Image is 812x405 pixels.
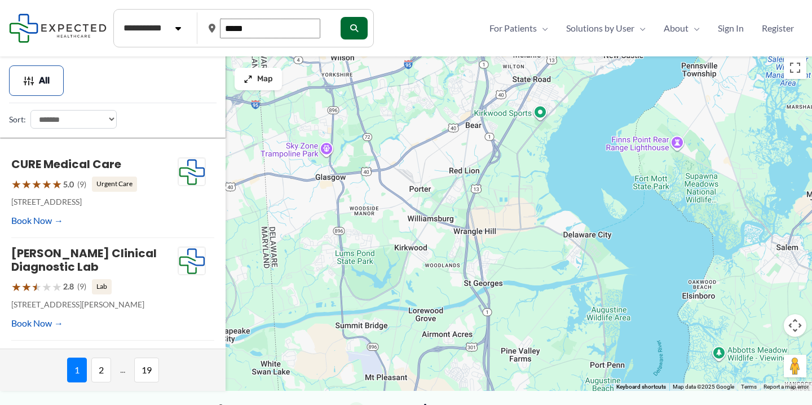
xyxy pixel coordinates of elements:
img: Expected Healthcare Logo [178,158,205,186]
span: ★ [32,276,42,297]
span: 5.0 [63,177,74,192]
span: ★ [32,174,42,195]
span: (9) [77,279,86,294]
a: Terms (opens in new tab) [741,384,757,390]
span: Register [762,20,794,37]
span: ★ [52,174,62,195]
span: All [39,77,50,85]
span: Menu Toggle [537,20,548,37]
span: Map [257,74,273,84]
a: AboutMenu Toggle [655,20,709,37]
span: ★ [21,276,32,297]
button: Map [235,68,282,90]
a: Book Now [11,212,63,229]
p: [STREET_ADDRESS] [11,195,178,209]
span: 2 [91,358,111,382]
span: For Patients [489,20,537,37]
span: ... [116,358,130,382]
span: ★ [52,276,62,297]
a: Sign In [709,20,753,37]
span: ★ [42,174,52,195]
img: Expected Healthcare Logo - side, dark font, small [9,14,107,42]
img: Maximize [244,74,253,83]
img: Filter [23,75,34,86]
span: Solutions by User [566,20,634,37]
span: ★ [42,276,52,297]
span: 1 [67,358,87,382]
span: 19 [134,358,159,382]
button: Map camera controls [784,314,806,337]
span: ★ [21,174,32,195]
span: Lab [92,279,112,294]
span: Menu Toggle [689,20,700,37]
p: [STREET_ADDRESS][PERSON_NAME] [11,297,178,312]
a: Book Now [11,315,63,332]
img: Expected Healthcare Logo [178,247,205,275]
span: ★ [11,276,21,297]
a: [PERSON_NAME] Clinical Diagnostic Lab [11,245,157,275]
button: Keyboard shortcuts [616,383,666,391]
a: Pace Diagnostics [11,348,112,364]
label: Sort: [9,112,26,127]
span: (9) [77,177,86,192]
a: Report a map error [764,384,809,390]
a: Register [753,20,803,37]
button: Drag Pegman onto the map to open Street View [784,355,806,377]
a: For PatientsMenu Toggle [480,20,557,37]
span: Map data ©2025 Google [673,384,734,390]
a: CURE Medical Care [11,156,121,172]
span: 2.8 [63,279,74,294]
span: Urgent Care [92,177,137,191]
span: Menu Toggle [634,20,646,37]
span: ★ [11,174,21,195]
span: Sign In [718,20,744,37]
span: About [664,20,689,37]
button: All [9,65,64,96]
a: Solutions by UserMenu Toggle [557,20,655,37]
button: Toggle fullscreen view [784,56,806,79]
